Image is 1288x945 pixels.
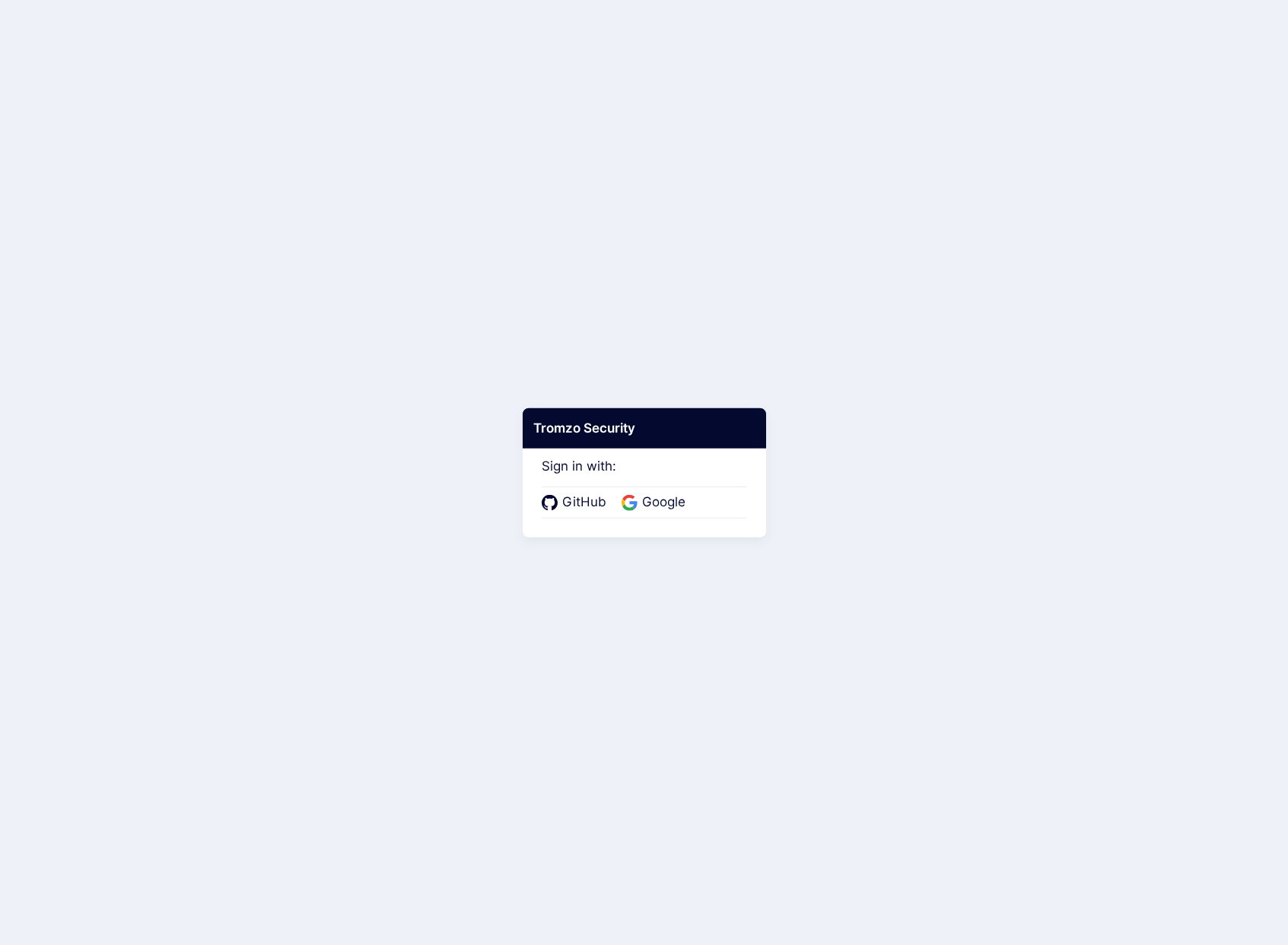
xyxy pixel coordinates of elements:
span: Google [638,493,690,512]
a: Google [622,493,690,512]
span: GitHub [558,493,611,512]
div: Sign in with: [542,437,747,518]
div: Tromzo Security [523,407,766,449]
a: GitHub [542,493,611,512]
